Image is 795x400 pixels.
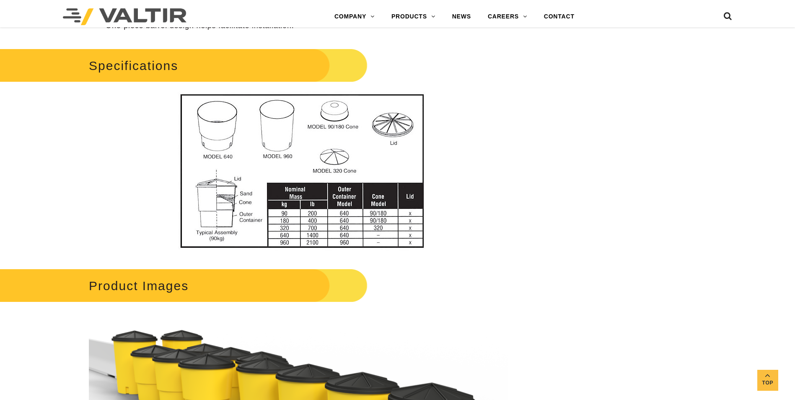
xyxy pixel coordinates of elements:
a: CONTACT [536,8,583,25]
a: Top [757,370,778,391]
img: Valtir [63,8,186,25]
a: NEWS [444,8,479,25]
span: Top [757,378,778,388]
a: CAREERS [479,8,536,25]
a: COMPANY [326,8,383,25]
a: PRODUCTS [383,8,444,25]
